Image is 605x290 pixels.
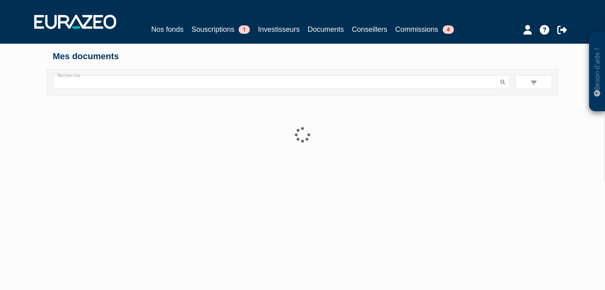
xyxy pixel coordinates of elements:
a: Conseillers [352,24,387,35]
a: Nos fonds [151,24,183,35]
a: Commissions4 [395,24,454,35]
p: Besoin d'aide ? [593,36,602,108]
img: filter.svg [530,79,537,86]
input: Recherche [53,75,496,89]
a: Souscriptions1 [191,24,250,35]
h4: Mes documents [53,52,552,61]
span: 1 [239,25,250,34]
img: 1732889491-logotype_eurazeo_blanc_rvb.png [34,15,116,29]
a: Investisseurs [258,24,300,35]
span: 4 [443,25,454,34]
a: Documents [308,24,344,36]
